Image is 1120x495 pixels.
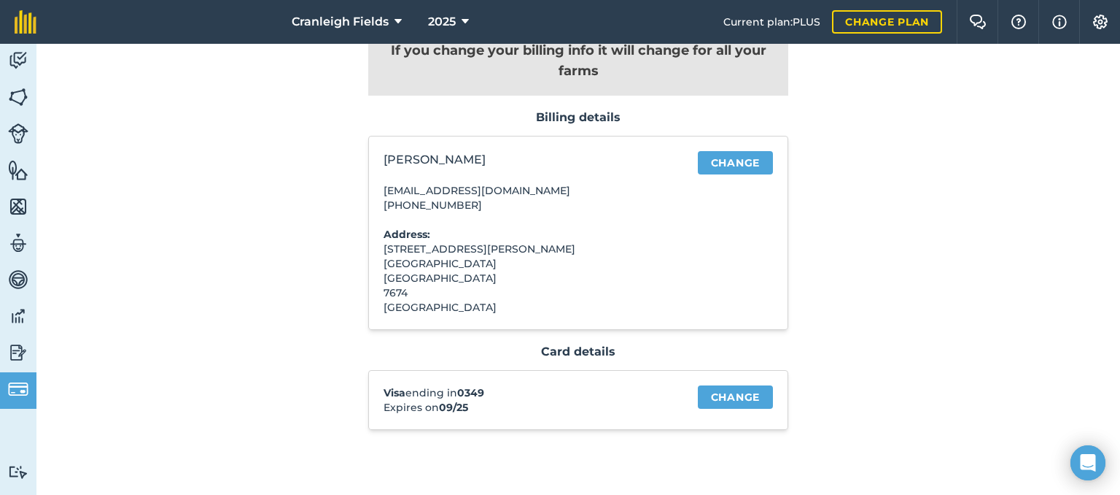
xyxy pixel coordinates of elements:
div: [GEOGRAPHIC_DATA] [384,271,676,285]
p: Expires on [384,400,676,415]
img: A question mark icon [1010,15,1027,29]
img: svg+xml;base64,PHN2ZyB4bWxucz0iaHR0cDovL3d3dy53My5vcmcvMjAwMC9zdmciIHdpZHRoPSI1NiIgaGVpZ2h0PSI2MC... [8,86,28,108]
div: [STREET_ADDRESS][PERSON_NAME] [384,242,676,256]
strong: 0349 [457,386,484,399]
a: Change [698,385,773,409]
p: [EMAIL_ADDRESS][DOMAIN_NAME] [384,183,676,198]
div: Open Intercom Messenger [1070,445,1105,480]
img: svg+xml;base64,PHN2ZyB4bWxucz0iaHR0cDovL3d3dy53My5vcmcvMjAwMC9zdmciIHdpZHRoPSI1NiIgaGVpZ2h0PSI2MC... [8,196,28,218]
strong: Visa [384,386,405,399]
img: svg+xml;base64,PHN2ZyB4bWxucz0iaHR0cDovL3d3dy53My5vcmcvMjAwMC9zdmciIHdpZHRoPSI1NiIgaGVpZ2h0PSI2MC... [8,159,28,181]
span: Cranleigh Fields [292,13,389,31]
img: svg+xml;base64,PD94bWwgdmVyc2lvbj0iMS4wIiBlbmNvZGluZz0idXRmLTgiPz4KPCEtLSBHZW5lcmF0b3I6IEFkb2JlIE... [8,50,28,72]
h3: Billing details [368,110,788,125]
img: svg+xml;base64,PD94bWwgdmVyc2lvbj0iMS4wIiBlbmNvZGluZz0idXRmLTgiPz4KPCEtLSBHZW5lcmF0b3I6IEFkb2JlIE... [8,465,28,479]
img: svg+xml;base64,PD94bWwgdmVyc2lvbj0iMS4wIiBlbmNvZGluZz0idXRmLTgiPz4KPCEtLSBHZW5lcmF0b3I6IEFkb2JlIE... [8,342,28,364]
div: [GEOGRAPHIC_DATA] [384,300,676,315]
span: 2025 [428,13,456,31]
img: A cog icon [1092,15,1109,29]
p: [PHONE_NUMBER] [384,198,676,212]
h4: Address: [384,227,676,242]
a: Change plan [832,10,942,34]
img: svg+xml;base64,PD94bWwgdmVyc2lvbj0iMS4wIiBlbmNvZGluZz0idXRmLTgiPz4KPCEtLSBHZW5lcmF0b3I6IEFkb2JlIE... [8,232,28,254]
img: svg+xml;base64,PD94bWwgdmVyc2lvbj0iMS4wIiBlbmNvZGluZz0idXRmLTgiPz4KPCEtLSBHZW5lcmF0b3I6IEFkb2JlIE... [8,379,28,399]
div: 7674 [384,285,676,300]
img: svg+xml;base64,PD94bWwgdmVyc2lvbj0iMS4wIiBlbmNvZGluZz0idXRmLTgiPz4KPCEtLSBHZW5lcmF0b3I6IEFkb2JlIE... [8,269,28,291]
img: svg+xml;base64,PD94bWwgdmVyc2lvbj0iMS4wIiBlbmNvZGluZz0idXRmLTgiPz4KPCEtLSBHZW5lcmF0b3I6IEFkb2JlIE... [8,123,28,144]
strong: 09/25 [439,401,468,414]
img: Two speech bubbles overlapping with the left bubble in the forefront [969,15,987,29]
div: [GEOGRAPHIC_DATA] [384,256,676,271]
img: svg+xml;base64,PD94bWwgdmVyc2lvbj0iMS4wIiBlbmNvZGluZz0idXRmLTgiPz4KPCEtLSBHZW5lcmF0b3I6IEFkb2JlIE... [8,305,28,327]
a: Change [698,151,773,174]
span: Current plan : PLUS [723,14,820,30]
h3: Card details [368,345,788,359]
p: [PERSON_NAME] [384,151,676,169]
img: svg+xml;base64,PHN2ZyB4bWxucz0iaHR0cDovL3d3dy53My5vcmcvMjAwMC9zdmciIHdpZHRoPSIxNyIgaGVpZ2h0PSIxNy... [1052,13,1067,31]
img: fieldmargin Logo [15,10,36,34]
p: ending in [384,385,676,400]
